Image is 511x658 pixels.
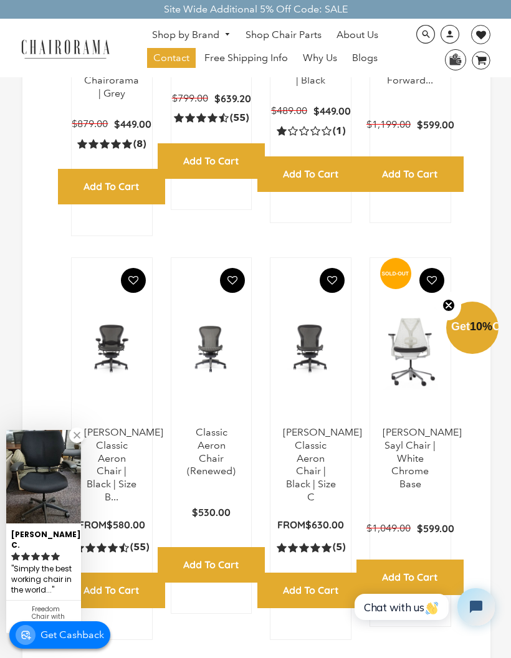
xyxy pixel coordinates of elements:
svg: rating icon full [11,552,20,561]
a: [PERSON_NAME] Classic Aeron Chair | Black | Size C [283,426,362,503]
p: From [277,518,344,532]
a: Blogs [346,48,384,68]
span: Contact [153,52,189,65]
span: Why Us [303,52,337,65]
a: 5.0 rating (5 votes) [277,541,345,554]
a: [PERSON_NAME] Sayl Chair | White Chrome Base [383,426,462,490]
span: $799.00 [172,92,208,104]
span: (8) [133,138,146,151]
img: WhatsApp_Image_2024-07-12_at_16.23.01.webp [446,50,465,69]
span: $599.00 [417,118,454,131]
a: Why Us [297,48,343,68]
input: Add to Cart [356,156,464,192]
span: Get Off [451,320,509,333]
span: (5) [333,541,345,554]
span: $580.00 [107,518,145,531]
span: $449.00 [313,105,351,117]
a: 4.5 rating (55 votes) [74,541,149,554]
a: Shop Chair Parts [239,25,328,45]
span: (55) [230,112,249,125]
a: Herman Miller Sayl Chair | White Chrome Base - chairorama Herman Miller Sayl Chair | White Chrome... [383,270,438,426]
span: $639.20 [214,92,251,105]
button: Add To Wishlist [320,268,345,293]
img: noicon [19,629,32,641]
span: (1) [333,125,345,138]
a: [PERSON_NAME] Classic Aeron Chair | Black | Size B... [84,426,163,503]
span: $530.00 [192,506,231,518]
span: $630.00 [305,518,344,531]
span: Blogs [352,52,378,65]
span: Shop Chair Parts [246,29,322,42]
a: Free Shipping Info [198,48,294,68]
p: From [79,518,145,532]
span: About Us [337,29,378,42]
svg: rating icon full [31,552,40,561]
span: $1,049.00 [366,522,411,534]
div: Get10%OffClose teaser [446,303,499,355]
button: Add To Wishlist [419,268,444,293]
div: [PERSON_NAME]. C. [11,525,76,551]
input: Add to Cart [58,169,165,204]
input: Add to Cart [58,573,165,608]
a: Classic Aeron Chair (Renewed) [187,426,236,477]
div: Freedom Chair with Headrest | Brown Leather & Crome | - (Renewed) [32,606,76,628]
svg: rating icon full [51,552,60,561]
a: About Us [330,25,384,45]
span: $449.00 [114,118,151,130]
input: Add to Cart [356,560,464,595]
button: Add To Wishlist [220,268,245,293]
span: Free Shipping Info [204,52,288,65]
button: Close teaser [436,292,461,320]
span: 10% [470,320,492,333]
img: Herman Miller Classic Aeron Chair | Black | Size C - chairorama [283,270,338,426]
svg: rating icon full [41,552,50,561]
div: Simply the best working chair in the world.Â... [11,563,76,597]
text: SOLD-OUT [382,270,409,277]
button: Add To Wishlist [121,268,146,293]
span: $879.00 [72,118,108,130]
input: Add to Cart [257,156,365,192]
img: Classic Aeron Chair (Renewed) - chairorama [184,270,239,426]
a: Classic Aeron Chair (Renewed) - chairorama Classic Aeron Chair (Renewed) - chairorama [184,270,239,426]
nav: DesktopNavigation [122,25,409,71]
span: $1,199.00 [366,118,411,130]
a: noicon Get Cashback [9,621,110,649]
a: Herman Miller Classic Aeron Chair | Black | Size B (Renewed) - chairorama Herman Miller Classic A... [84,270,140,426]
img: chairorama [16,37,116,59]
input: Add to Cart [257,573,365,608]
a: Shop by Brand [146,26,237,45]
a: 4.5 rating (55 votes) [174,111,249,124]
a: 1.0 rating (1 votes) [277,124,345,137]
img: Katie. C. review of Freedom Chair with Headrest | Brown Leather & Crome | - (Renewed) [6,430,81,523]
a: 5.0 rating (8 votes) [77,137,146,150]
a: Contact [147,48,196,68]
span: $489.00 [271,105,307,117]
img: Herman Miller Sayl Chair | White Chrome Base - chairorama [383,270,438,426]
img: Herman Miller Classic Aeron Chair | Black | Size B (Renewed) - chairorama [84,270,140,426]
span: (55) [130,541,149,554]
input: Add to Cart [158,547,265,583]
input: Add to Cart [158,143,265,179]
iframe: Tidio Chat [341,578,505,636]
svg: rating icon full [21,552,30,561]
a: Herman Miller Classic Aeron Chair | Black | Size C - chairorama Herman Miller Classic Aeron Chair... [283,270,338,426]
span: $599.00 [417,522,454,535]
